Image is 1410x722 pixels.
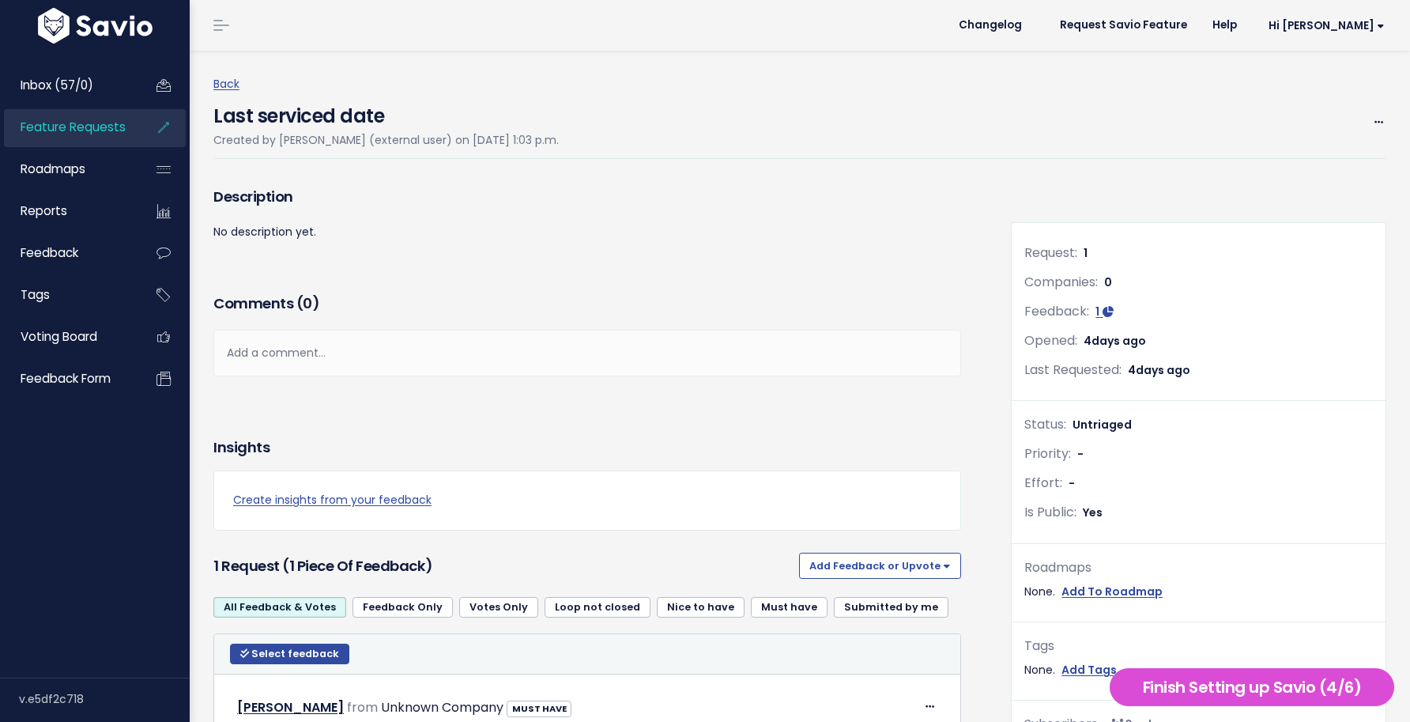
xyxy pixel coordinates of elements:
[1024,302,1089,320] span: Feedback:
[21,286,50,303] span: Tags
[1136,362,1190,378] span: days ago
[1024,273,1098,291] span: Companies:
[1083,505,1103,520] span: Yes
[834,597,948,618] a: Submitted by me
[21,77,93,93] span: Inbox (57/0)
[1091,333,1146,349] span: days ago
[213,330,961,376] div: Add a comment...
[1095,304,1099,319] span: 1
[21,328,97,345] span: Voting Board
[213,555,793,577] h3: 1 Request (1 piece of Feedback)
[303,293,312,313] span: 0
[251,647,339,660] span: Select feedback
[213,293,961,315] h3: Comments ( )
[1024,635,1373,658] div: Tags
[1069,475,1075,491] span: -
[4,151,131,187] a: Roadmaps
[4,109,131,146] a: Feature Requests
[4,67,131,104] a: Inbox (57/0)
[21,370,111,387] span: Feedback form
[347,698,378,716] span: from
[4,319,131,355] a: Voting Board
[1024,244,1077,262] span: Request:
[512,702,567,715] strong: MUST HAVE
[1024,557,1373,580] div: Roadmaps
[1084,333,1146,349] span: 4
[1024,582,1373,602] div: None.
[4,277,131,313] a: Tags
[1104,274,1112,290] span: 0
[1269,20,1385,32] span: Hi [PERSON_NAME]
[1024,361,1122,379] span: Last Requested:
[1024,415,1066,433] span: Status:
[1077,446,1084,462] span: -
[1024,503,1076,521] span: Is Public:
[352,597,453,618] a: Feedback Only
[1024,331,1077,350] span: Opened:
[1128,362,1190,378] span: 4
[1061,660,1117,680] a: Add Tags
[1250,13,1397,38] a: Hi [PERSON_NAME]
[21,244,78,261] span: Feedback
[1095,304,1114,319] a: 1
[21,119,126,135] span: Feature Requests
[213,132,559,148] span: Created by [PERSON_NAME] (external user) on [DATE] 1:03 p.m.
[959,20,1022,31] span: Changelog
[1117,675,1387,699] h5: Finish Setting up Savio (4/6)
[34,8,156,43] img: logo-white.9d6f32f41409.svg
[213,222,961,242] p: No description yet.
[19,679,190,720] div: v.e5df2c718
[1061,582,1163,602] a: Add To Roadmap
[1024,660,1373,680] div: None.
[799,553,961,578] button: Add Feedback or Upvote
[21,161,85,177] span: Roadmaps
[4,361,131,397] a: Feedback form
[230,644,349,664] button: Select feedback
[21,202,67,219] span: Reports
[459,597,538,618] a: Votes Only
[1024,474,1062,492] span: Effort:
[4,235,131,271] a: Feedback
[213,76,239,92] a: Back
[381,697,503,720] div: Unknown Company
[213,597,346,618] a: All Feedback & Votes
[233,490,941,510] a: Create insights from your feedback
[213,94,559,130] h4: Last serviced date
[657,597,745,618] a: Nice to have
[751,597,828,618] a: Must have
[213,437,270,459] h3: Insights
[1047,13,1200,37] a: Request Savio Feature
[213,186,961,208] h3: Description
[1073,417,1132,433] span: Untriaged
[1084,245,1088,261] span: 1
[4,193,131,229] a: Reports
[545,597,650,618] a: Loop not closed
[1200,13,1250,37] a: Help
[237,698,344,716] a: [PERSON_NAME]
[1024,444,1071,463] span: Priority:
